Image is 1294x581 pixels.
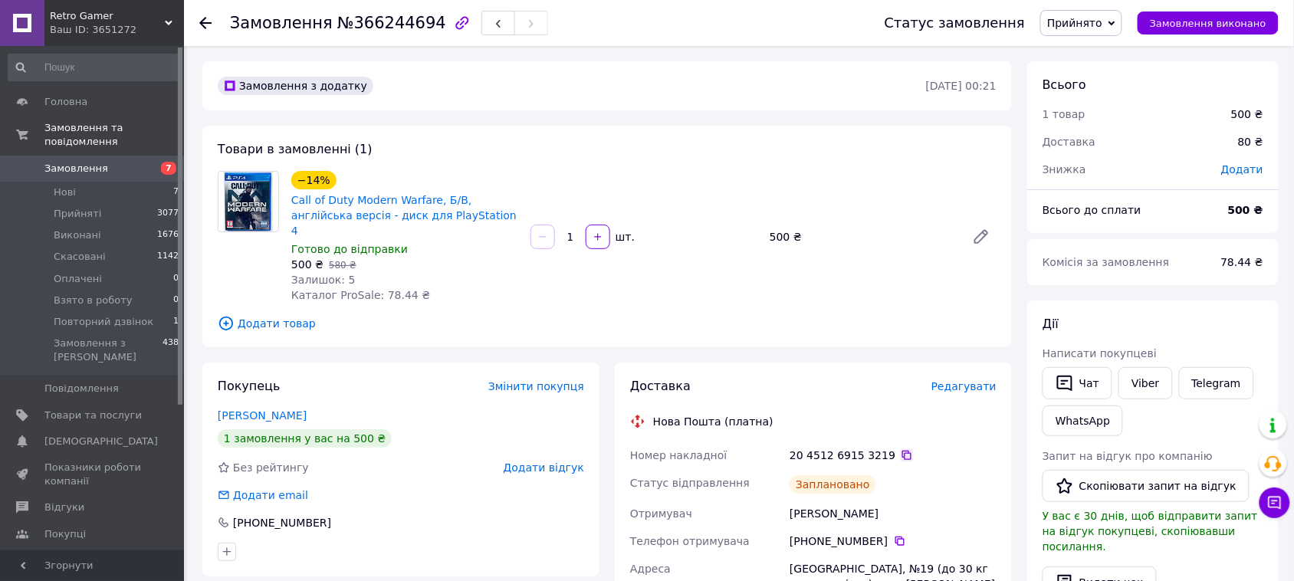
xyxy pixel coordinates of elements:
span: Всього до сплати [1043,204,1141,216]
div: 1 замовлення у вас на 500 ₴ [218,429,392,448]
span: Нові [54,185,76,199]
span: 0 [173,294,179,307]
span: Взято в роботу [54,294,133,307]
span: 0 [173,272,179,286]
a: [PERSON_NAME] [218,409,307,422]
div: 80 ₴ [1229,125,1273,159]
span: Товари в замовленні (1) [218,142,373,156]
span: Товари та послуги [44,409,142,422]
span: Повторний дзвінок [54,315,153,329]
span: [DEMOGRAPHIC_DATA] [44,435,158,448]
span: Покупці [44,527,86,541]
span: Скасовані [54,250,106,264]
div: шт. [612,229,636,245]
span: Комісія за замовлення [1043,256,1170,268]
span: Додати [1221,163,1263,176]
div: Повернутися назад [199,15,212,31]
span: Залишок: 5 [291,274,356,286]
a: Telegram [1179,367,1254,399]
a: WhatsApp [1043,405,1123,436]
span: Головна [44,95,87,109]
span: 580 ₴ [329,260,356,271]
a: Viber [1118,367,1172,399]
span: Оплачені [54,272,102,286]
div: Замовлення з додатку [218,77,373,95]
div: Ваш ID: 3651272 [50,23,184,37]
span: 7 [161,162,176,175]
span: Знижка [1043,163,1086,176]
span: 1676 [157,228,179,242]
span: Отримувач [630,507,692,520]
span: Адреса [630,563,671,575]
a: Call of Duty Modern Warfare, Б/В, англійська версія - диск для PlayStation 4 [291,194,517,237]
span: Замовлення з [PERSON_NAME] [54,336,163,364]
span: 1 [173,315,179,329]
div: 500 ₴ [1231,107,1263,122]
span: Прийнято [1047,17,1102,29]
span: Без рейтингу [233,461,309,474]
span: Замовлення [230,14,333,32]
span: 78.44 ₴ [1221,256,1263,268]
span: 500 ₴ [291,258,323,271]
div: Заплановано [790,475,876,494]
time: [DATE] 00:21 [926,80,997,92]
span: Виконані [54,228,101,242]
span: Написати покупцеві [1043,347,1157,359]
span: Редагувати [931,380,997,392]
span: Додати товар [218,315,997,332]
button: Замовлення виконано [1138,11,1279,34]
span: Готово до відправки [291,243,408,255]
a: Редагувати [966,222,997,252]
span: Додати відгук [504,461,584,474]
button: Чат [1043,367,1112,399]
span: Номер накладної [630,449,727,461]
div: 500 ₴ [764,226,960,248]
span: Змінити покупця [488,380,584,392]
span: Доставка [630,379,691,393]
button: Скопіювати запит на відгук [1043,470,1250,502]
span: Повідомлення [44,382,119,396]
span: Запит на відгук про компанію [1043,450,1213,462]
span: 1142 [157,250,179,264]
img: Call of Duty Modern Warfare, Б/В, англійська версія - диск для PlayStation 4 [224,172,274,231]
div: 20 4512 6915 3219 [790,448,997,463]
button: Чат з покупцем [1260,487,1290,518]
span: Доставка [1043,136,1095,148]
span: У вас є 30 днів, щоб відправити запит на відгук покупцеві, скопіювавши посилання. [1043,510,1258,553]
div: [PHONE_NUMBER] [232,515,333,530]
div: [PERSON_NAME] [787,500,1000,527]
span: Замовлення виконано [1150,18,1266,29]
span: Retro Gamer [50,9,165,23]
span: Статус відправлення [630,477,750,489]
span: Всього [1043,77,1086,92]
div: Додати email [216,487,310,503]
span: Замовлення [44,162,108,176]
span: 3077 [157,207,179,221]
span: Замовлення та повідомлення [44,121,184,149]
span: 1 товар [1043,108,1085,120]
span: Дії [1043,317,1059,331]
span: Телефон отримувача [630,535,750,547]
span: Прийняті [54,207,101,221]
div: Статус замовлення [885,15,1026,31]
span: 438 [163,336,179,364]
span: Відгуки [44,501,84,514]
span: Показники роботи компанії [44,461,142,488]
div: Додати email [232,487,310,503]
div: [PHONE_NUMBER] [790,533,997,549]
span: №366244694 [337,14,446,32]
span: Каталог ProSale: 78.44 ₴ [291,289,430,301]
input: Пошук [8,54,180,81]
div: −14% [291,171,337,189]
span: Покупець [218,379,281,393]
b: 500 ₴ [1228,204,1263,216]
div: Нова Пошта (платна) [649,414,777,429]
span: 7 [173,185,179,199]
